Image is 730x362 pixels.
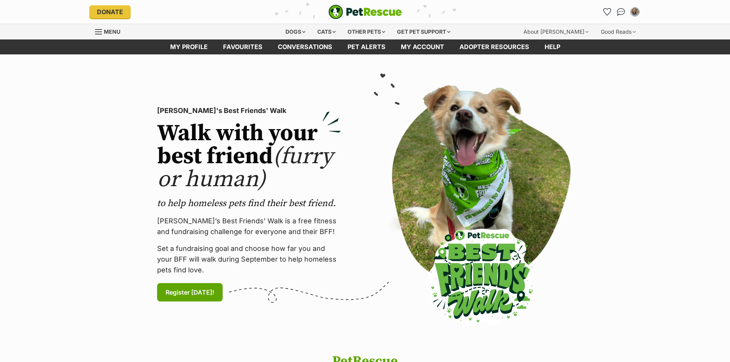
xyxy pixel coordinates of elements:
[537,39,568,54] a: Help
[89,5,131,18] a: Donate
[631,8,639,16] img: Kylie Dudley profile pic
[312,24,341,39] div: Cats
[340,39,393,54] a: Pet alerts
[452,39,537,54] a: Adopter resources
[157,142,333,194] span: (furry or human)
[328,5,402,19] a: PetRescue
[157,243,341,275] p: Set a fundraising goal and choose how far you and your BFF will walk during September to help hom...
[601,6,641,18] ul: Account quick links
[157,105,341,116] p: [PERSON_NAME]'s Best Friends' Walk
[157,216,341,237] p: [PERSON_NAME]’s Best Friends' Walk is a free fitness and fundraising challenge for everyone and t...
[270,39,340,54] a: conversations
[617,8,625,16] img: chat-41dd97257d64d25036548639549fe6c8038ab92f7586957e7f3b1b290dea8141.svg
[393,39,452,54] a: My account
[392,24,456,39] div: Get pet support
[104,28,120,35] span: Menu
[518,24,594,39] div: About [PERSON_NAME]
[601,6,614,18] a: Favourites
[595,24,641,39] div: Good Reads
[328,5,402,19] img: logo-e224e6f780fb5917bec1dbf3a21bbac754714ae5b6737aabdf751b685950b380.svg
[166,288,214,297] span: Register [DATE]!
[162,39,215,54] a: My profile
[280,24,311,39] div: Dogs
[215,39,270,54] a: Favourites
[157,122,341,191] h2: Walk with your best friend
[342,24,390,39] div: Other pets
[157,197,341,210] p: to help homeless pets find their best friend.
[629,6,641,18] button: My account
[615,6,627,18] a: Conversations
[95,24,126,38] a: Menu
[157,283,223,301] a: Register [DATE]!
